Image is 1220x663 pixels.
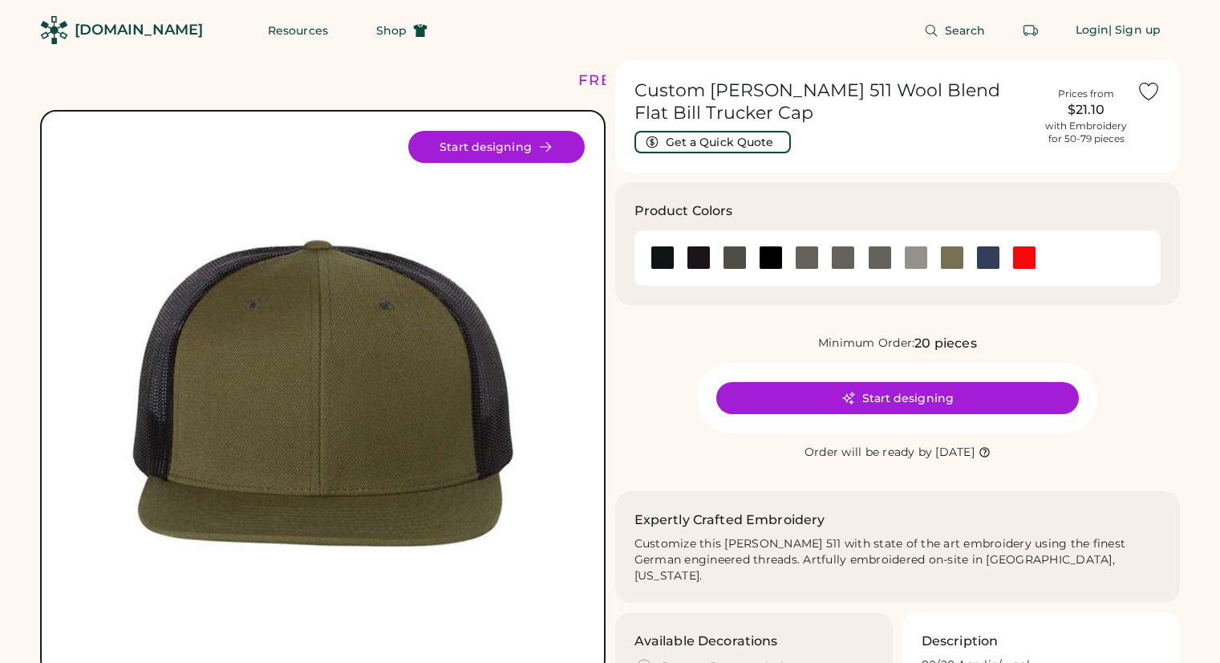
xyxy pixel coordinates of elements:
div: Heather Charcoal/ White [795,246,819,270]
div: Minimum Order: [818,336,915,352]
img: Green Camo/ Black Swatch Image [759,246,783,270]
button: Search [905,14,1005,47]
span: Search [945,25,986,36]
h3: Description [922,632,999,651]
img: Rendered Logo - Screens [40,16,68,44]
img: Heather Grey/ Black Swatch Image [868,246,892,270]
div: Black/ White [687,246,711,270]
div: Green Camo/ Black [759,246,783,270]
div: Loden/ Black [940,246,964,270]
img: Khaki/ Black Swatch Image [904,246,928,270]
button: Start designing [716,382,1079,414]
div: 511 Style Image [61,131,585,655]
div: FREE SHIPPING [578,70,716,92]
div: 20 pieces [914,334,976,353]
h3: Available Decorations [634,632,778,651]
button: Resources [249,14,347,47]
div: with Embroidery for 50-79 pieces [1045,120,1127,145]
div: Navy/ White [976,246,1000,270]
img: Loden/ Black Swatch Image [940,246,964,270]
img: Black/ Black Swatch Image [651,246,675,270]
span: Shop [376,25,407,36]
div: Login [1076,22,1109,39]
h2: Expertly Crafted Embroidery [634,510,825,530]
img: Heather Grey/ Birch/ Biscuit Swatch Image [831,246,855,270]
div: Khaki/ Black [904,246,928,270]
div: Heather Grey/ Birch/ Biscuit [831,246,855,270]
button: Retrieve an order [1015,14,1047,47]
div: Customize this [PERSON_NAME] 511 with state of the art embroidery using the finest German enginee... [634,536,1161,584]
div: Red/ Black [1012,246,1036,270]
div: Order will be ready by [805,445,933,461]
div: Heather Grey/ Black [868,246,892,270]
div: [DOMAIN_NAME] [75,20,203,40]
div: Prices from [1058,87,1114,100]
div: $21.10 [1045,100,1127,120]
div: | Sign up [1109,22,1161,39]
h3: Product Colors [634,201,733,221]
h1: Custom [PERSON_NAME] 511 Wool Blend Flat Bill Trucker Cap [634,79,1036,124]
img: Red/ Black Swatch Image [1012,246,1036,270]
button: Shop [357,14,447,47]
button: Start designing [408,131,585,163]
img: Navy/ White Swatch Image [976,246,1000,270]
div: [DATE] [935,445,975,461]
div: Charcoal/ White [723,246,747,270]
img: Black/ White Swatch Image [687,246,711,270]
button: Get a Quick Quote [634,131,791,153]
img: Heather Charcoal/ White Swatch Image [795,246,819,270]
div: Black/ Black [651,246,675,270]
img: Charcoal/ White Swatch Image [723,246,747,270]
img: Richardson 511 Product Image [61,131,585,655]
